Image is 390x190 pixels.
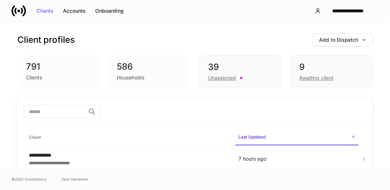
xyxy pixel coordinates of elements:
[236,130,359,145] span: Last Updated
[26,61,91,73] div: 791
[12,176,47,182] span: © 2025 OneAdvisory
[319,37,366,42] div: Add to Dispatch
[17,34,75,46] h3: Client profiles
[58,5,90,17] button: Accounts
[90,5,128,17] button: Onboarding
[26,74,42,81] div: Clients
[238,133,266,140] h6: Last Updated
[199,55,281,88] div: 39Unassigned
[290,55,373,88] div: 9Awaiting client
[299,61,364,73] div: 9
[208,61,272,73] div: 39
[299,74,334,82] div: Awaiting client
[117,74,144,81] div: Households
[32,5,58,17] button: Clients
[95,8,124,13] div: Onboarding
[29,134,41,141] h6: Client
[62,176,88,182] a: Data Disclaimer
[37,8,54,13] div: Clients
[208,74,236,82] div: Unassigned
[63,8,86,13] div: Accounts
[117,61,182,73] div: 586
[238,155,356,162] p: 7 hours ago
[26,130,230,145] span: Client
[313,33,373,46] button: Add to Dispatch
